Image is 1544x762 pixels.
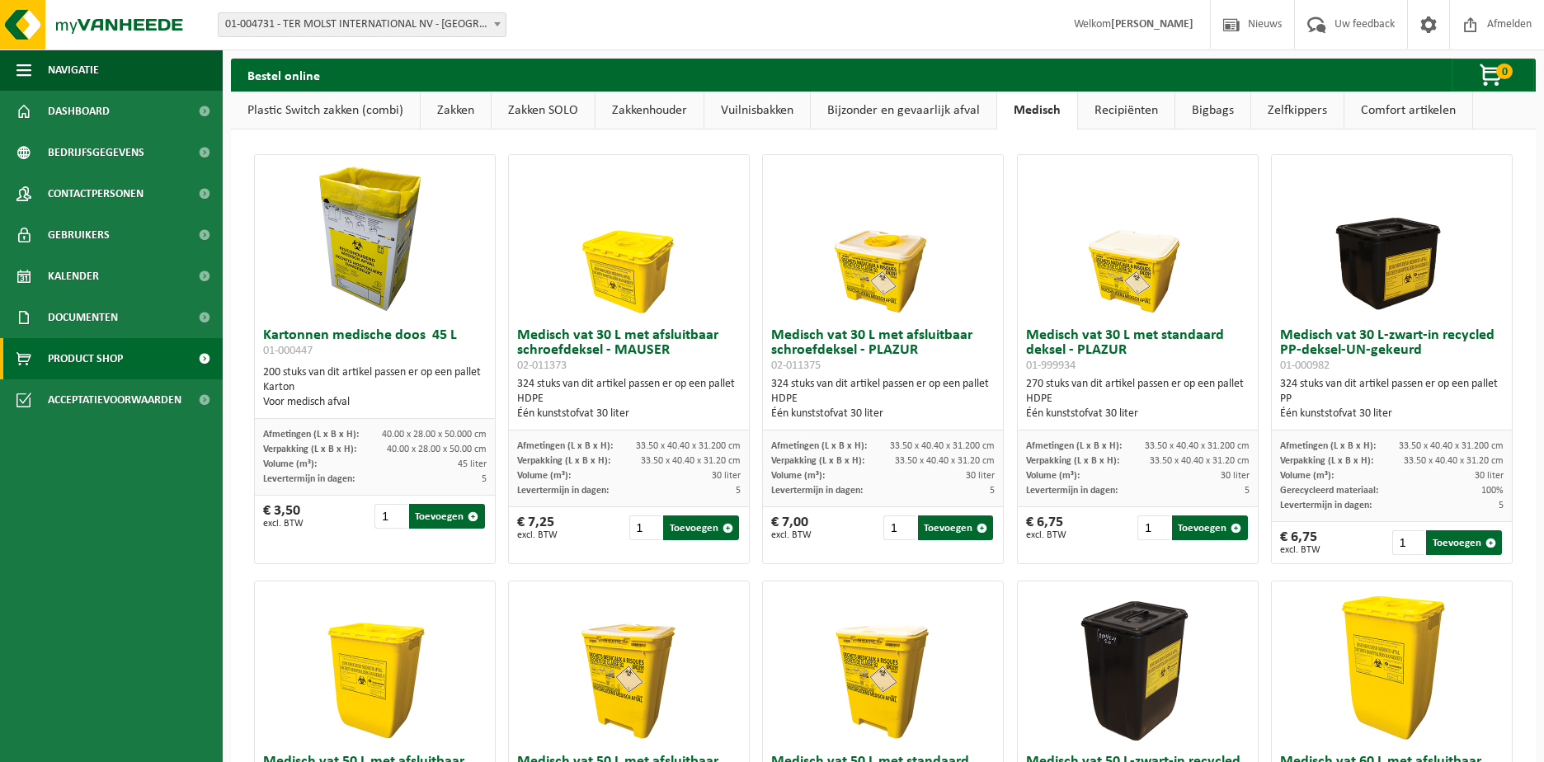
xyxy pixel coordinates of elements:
[1026,441,1122,451] span: Afmetingen (L x B x H):
[712,471,741,481] span: 30 liter
[48,256,99,297] span: Kalender
[997,92,1077,129] a: Medisch
[1280,407,1504,421] div: Één kunststofvat 30 liter
[517,456,610,466] span: Verpakking (L x B x H):
[1026,471,1080,481] span: Volume (m³):
[1150,456,1250,466] span: 33.50 x 40.40 x 31.20 cm
[1426,530,1502,555] button: Toevoegen
[771,486,863,496] span: Levertermijn in dagen:
[263,519,304,529] span: excl. BTW
[771,515,812,540] div: € 7,00
[48,297,118,338] span: Documenten
[492,92,595,129] a: Zakken SOLO
[771,530,812,540] span: excl. BTW
[48,338,123,379] span: Product Shop
[48,49,99,91] span: Navigatie
[517,360,567,372] span: 02-011373
[1475,471,1504,481] span: 30 liter
[736,486,741,496] span: 5
[1026,377,1250,421] div: 270 stuks van dit artikel passen er op een pallet
[517,407,741,421] div: Één kunststofvat 30 liter
[1055,155,1220,320] img: 01-999934
[1392,530,1425,555] input: 1
[1026,328,1250,373] h3: Medisch vat 30 L met standaard deksel - PLAZUR
[458,459,487,469] span: 45 liter
[1137,515,1170,540] input: 1
[1344,92,1472,129] a: Comfort artikelen
[292,155,457,320] img: 01-000447
[263,365,487,410] div: 200 stuks van dit artikel passen er op een pallet
[801,581,966,746] img: 01-999935
[771,407,995,421] div: Één kunststofvat 30 liter
[382,430,487,440] span: 40.00 x 28.00 x 50.000 cm
[48,91,110,132] span: Dashboard
[663,515,739,540] button: Toevoegen
[517,392,741,407] div: HDPE
[771,392,995,407] div: HDPE
[409,504,485,529] button: Toevoegen
[231,92,420,129] a: Plastic Switch zakken (combi)
[517,530,558,540] span: excl. BTW
[1496,63,1513,79] span: 0
[1399,441,1504,451] span: 33.50 x 40.40 x 31.200 cm
[1404,456,1504,466] span: 33.50 x 40.40 x 31.20 cm
[1280,377,1504,421] div: 324 stuks van dit artikel passen er op een pallet
[1280,486,1378,496] span: Gerecycleerd materiaal:
[771,328,995,373] h3: Medisch vat 30 L met afsluitbaar schroefdeksel - PLAZUR
[517,377,741,421] div: 324 stuks van dit artikel passen er op een pallet
[263,345,313,357] span: 01-000447
[1111,18,1193,31] strong: [PERSON_NAME]
[1026,530,1066,540] span: excl. BTW
[1026,456,1119,466] span: Verpakking (L x B x H):
[263,459,317,469] span: Volume (m³):
[1245,486,1250,496] span: 5
[48,379,181,421] span: Acceptatievoorwaarden
[1481,486,1504,496] span: 100%
[1145,441,1250,451] span: 33.50 x 40.40 x 31.200 cm
[629,515,662,540] input: 1
[1280,471,1334,481] span: Volume (m³):
[890,441,995,451] span: 33.50 x 40.40 x 31.200 cm
[48,132,144,173] span: Bedrijfsgegevens
[292,581,457,746] img: 02-011378
[771,441,867,451] span: Afmetingen (L x B x H):
[1026,360,1076,372] span: 01-999934
[1251,92,1344,129] a: Zelfkippers
[482,474,487,484] span: 5
[48,214,110,256] span: Gebruikers
[218,12,506,37] span: 01-004731 - TER MOLST INTERNATIONAL NV - OOSTROZEBEKE
[517,486,609,496] span: Levertermijn in dagen:
[1175,92,1250,129] a: Bigbags
[263,328,487,361] h3: Kartonnen medische doos 45 L
[1310,581,1475,746] img: 02-011376
[771,471,825,481] span: Volume (m³):
[1221,471,1250,481] span: 30 liter
[811,92,996,129] a: Bijzonder en gevaarlijk afval
[801,155,966,320] img: 02-011375
[1026,407,1250,421] div: Één kunststofvat 30 liter
[1280,501,1372,510] span: Levertermijn in dagen:
[387,444,487,454] span: 40.00 x 28.00 x 50.00 cm
[595,92,704,129] a: Zakkenhouder
[421,92,491,129] a: Zakken
[517,515,558,540] div: € 7,25
[1499,501,1504,510] span: 5
[219,13,506,36] span: 01-004731 - TER MOLST INTERNATIONAL NV - OOSTROZEBEKE
[263,474,355,484] span: Levertermijn in dagen:
[1026,392,1250,407] div: HDPE
[517,328,741,373] h3: Medisch vat 30 L met afsluitbaar schroefdeksel - MAUSER
[263,504,304,529] div: € 3,50
[641,456,741,466] span: 33.50 x 40.40 x 31.20 cm
[48,173,144,214] span: Contactpersonen
[547,155,712,320] img: 02-011373
[704,92,810,129] a: Vuilnisbakken
[895,456,995,466] span: 33.50 x 40.40 x 31.20 cm
[263,430,359,440] span: Afmetingen (L x B x H):
[547,581,712,746] img: 02-011377
[883,515,916,540] input: 1
[966,471,995,481] span: 30 liter
[517,471,571,481] span: Volume (m³):
[1172,515,1248,540] button: Toevoegen
[1280,530,1320,555] div: € 6,75
[1310,155,1475,320] img: 01-000982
